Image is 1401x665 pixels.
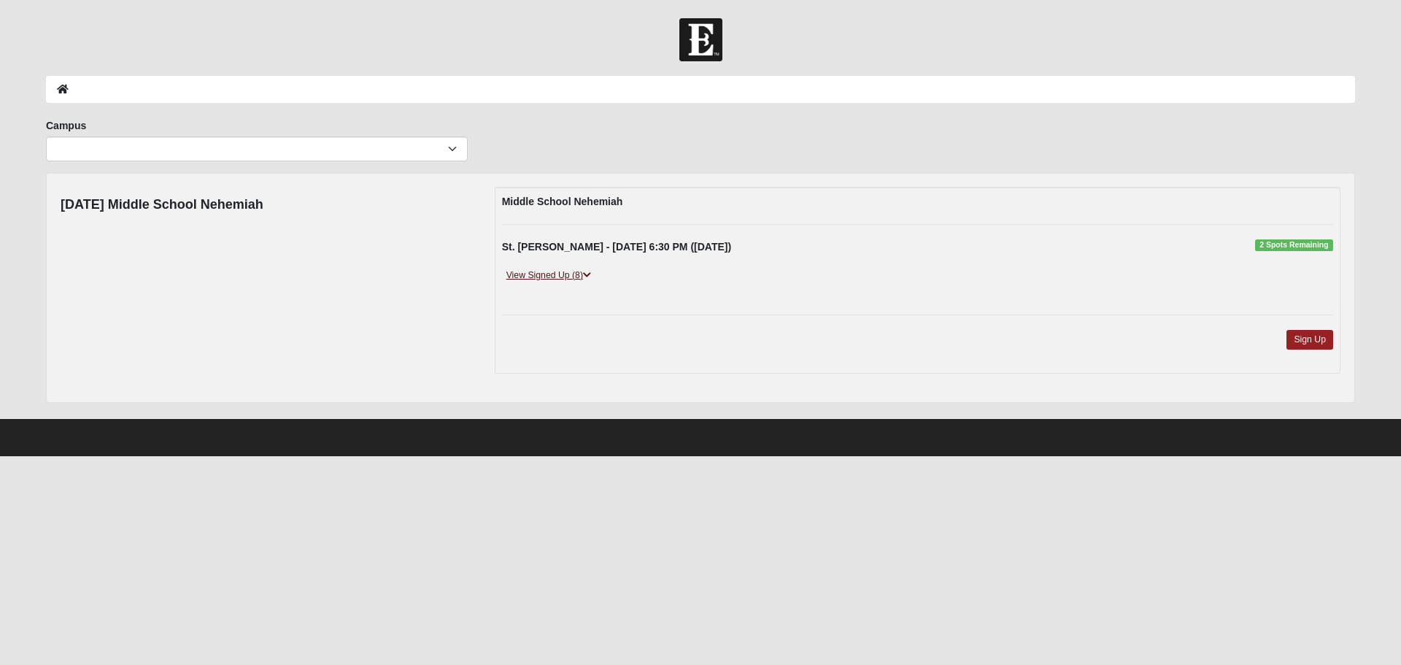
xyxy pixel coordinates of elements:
img: Church of Eleven22 Logo [679,18,722,61]
label: Campus [46,118,86,133]
strong: Middle School Nehemiah [502,196,623,207]
h4: [DATE] Middle School Nehemiah [61,197,263,213]
a: View Signed Up (8) [502,268,595,283]
span: 2 Spots Remaining [1255,239,1333,251]
a: Sign Up [1286,330,1333,350]
strong: St. [PERSON_NAME] - [DATE] 6:30 PM ([DATE]) [502,241,731,253]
